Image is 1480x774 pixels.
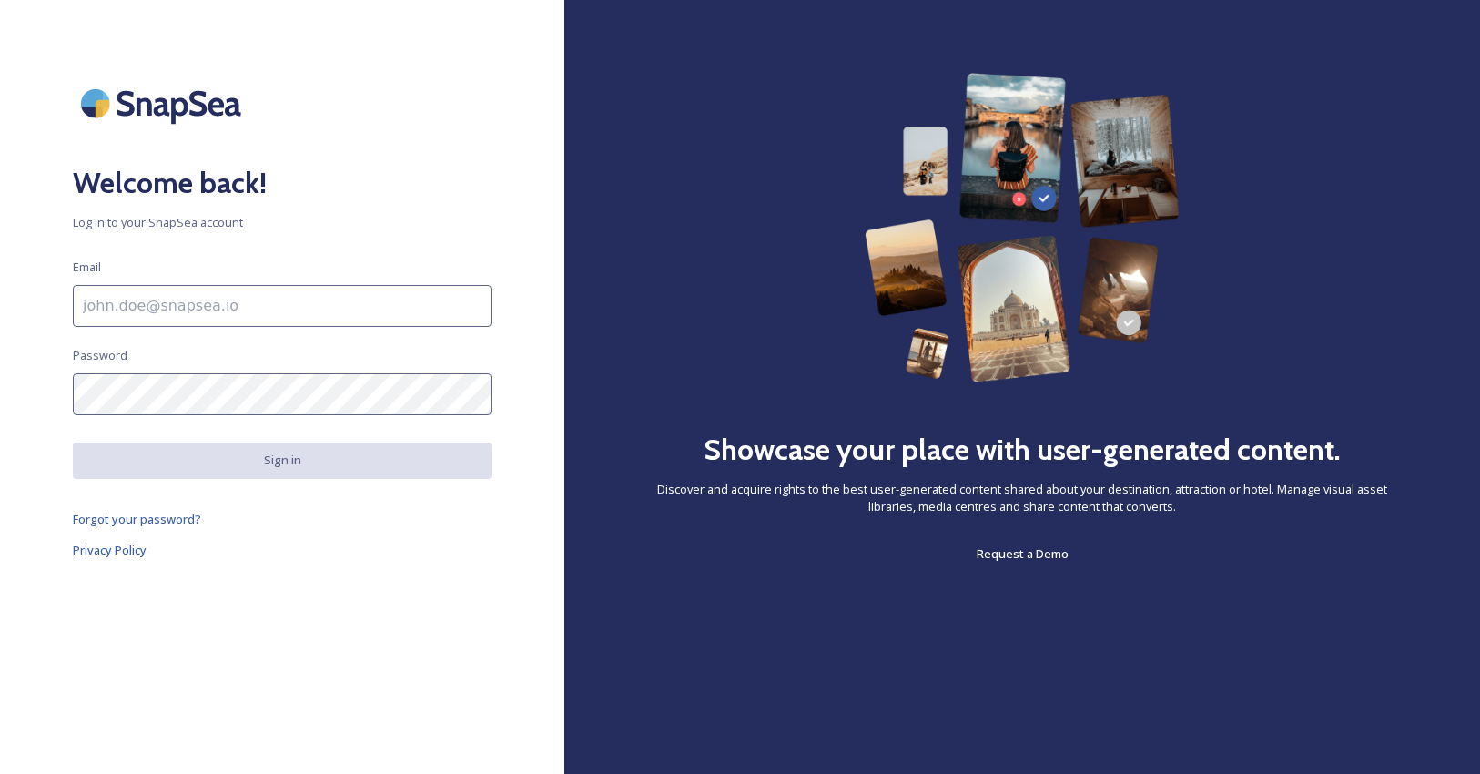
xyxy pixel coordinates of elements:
[73,539,492,561] a: Privacy Policy
[73,161,492,205] h2: Welcome back!
[73,542,147,558] span: Privacy Policy
[73,511,201,527] span: Forgot your password?
[865,73,1181,382] img: 63b42ca75bacad526042e722_Group%20154-p-800.png
[977,543,1069,565] a: Request a Demo
[73,347,127,364] span: Password
[73,73,255,134] img: SnapSea Logo
[977,545,1069,562] span: Request a Demo
[73,214,492,231] span: Log in to your SnapSea account
[73,285,492,327] input: john.doe@snapsea.io
[73,443,492,478] button: Sign in
[73,508,492,530] a: Forgot your password?
[704,428,1341,472] h2: Showcase your place with user-generated content.
[637,481,1407,515] span: Discover and acquire rights to the best user-generated content shared about your destination, att...
[73,259,101,276] span: Email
